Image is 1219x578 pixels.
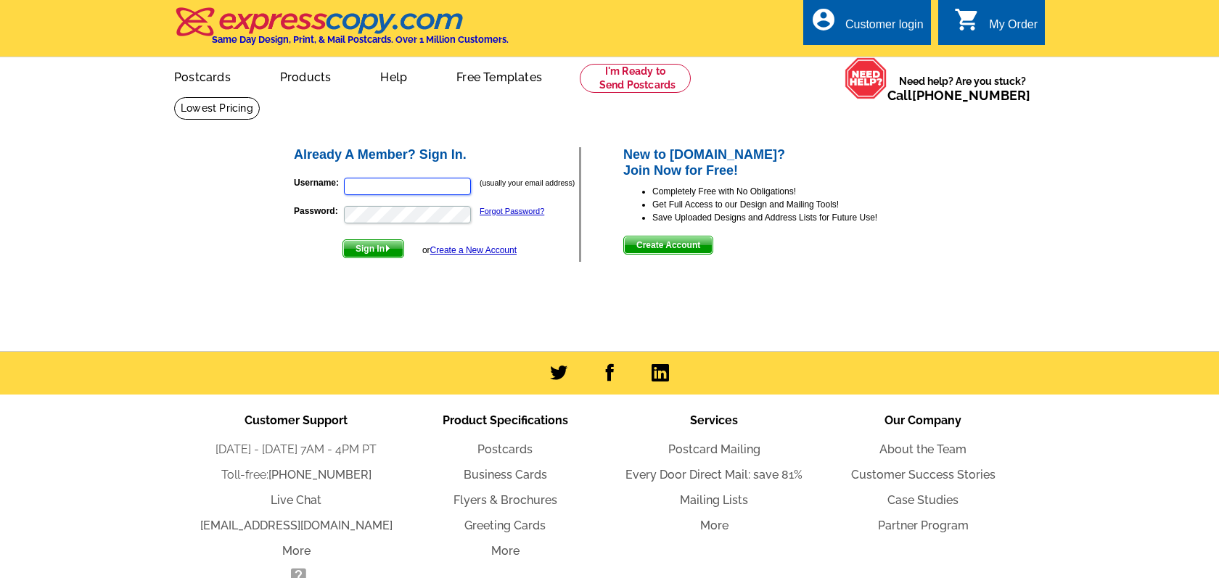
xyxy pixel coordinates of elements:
[385,245,391,252] img: button-next-arrow-white.png
[422,244,517,257] div: or
[652,185,927,198] li: Completely Free with No Obligations!
[294,176,342,189] label: Username:
[443,413,568,427] span: Product Specifications
[700,519,728,532] a: More
[680,493,748,507] a: Mailing Lists
[212,34,509,45] h4: Same Day Design, Print, & Mail Postcards. Over 1 Million Customers.
[810,16,924,34] a: account_circle Customer login
[271,493,321,507] a: Live Chat
[282,544,311,558] a: More
[954,16,1038,34] a: shopping_cart My Order
[245,413,348,427] span: Customer Support
[192,466,401,484] li: Toll-free:
[885,413,961,427] span: Our Company
[887,88,1030,103] span: Call
[623,236,713,255] button: Create Account
[174,17,509,45] a: Same Day Design, Print, & Mail Postcards. Over 1 Million Customers.
[887,74,1038,103] span: Need help? Are you stuck?
[878,519,969,532] a: Partner Program
[464,468,547,482] a: Business Cards
[845,57,887,99] img: help
[343,240,403,257] span: Sign In
[257,59,355,93] a: Products
[652,198,927,211] li: Get Full Access to our Design and Mailing Tools!
[294,147,579,163] h2: Already A Member? Sign In.
[845,18,924,38] div: Customer login
[912,88,1030,103] a: [PHONE_NUMBER]
[652,211,927,224] li: Save Uploaded Designs and Address Lists for Future Use!
[851,468,996,482] a: Customer Success Stories
[453,493,557,507] a: Flyers & Brochures
[887,493,959,507] a: Case Studies
[294,205,342,218] label: Password:
[477,442,533,456] a: Postcards
[624,236,713,254] span: Create Account
[192,441,401,458] li: [DATE] - [DATE] 7AM - 4PM PT
[989,18,1038,38] div: My Order
[151,59,254,93] a: Postcards
[623,147,927,178] h2: New to [DOMAIN_NAME]? Join Now for Free!
[430,245,517,255] a: Create a New Account
[1015,532,1219,578] iframe: LiveChat chat widget
[433,59,565,93] a: Free Templates
[810,7,837,33] i: account_circle
[879,442,966,456] a: About the Team
[200,519,393,532] a: [EMAIL_ADDRESS][DOMAIN_NAME]
[668,442,760,456] a: Postcard Mailing
[954,7,980,33] i: shopping_cart
[464,519,546,532] a: Greeting Cards
[268,468,372,482] a: [PHONE_NUMBER]
[480,207,544,215] a: Forgot Password?
[491,544,520,558] a: More
[690,413,738,427] span: Services
[357,59,430,93] a: Help
[625,468,803,482] a: Every Door Direct Mail: save 81%
[342,239,404,258] button: Sign In
[480,178,575,187] small: (usually your email address)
